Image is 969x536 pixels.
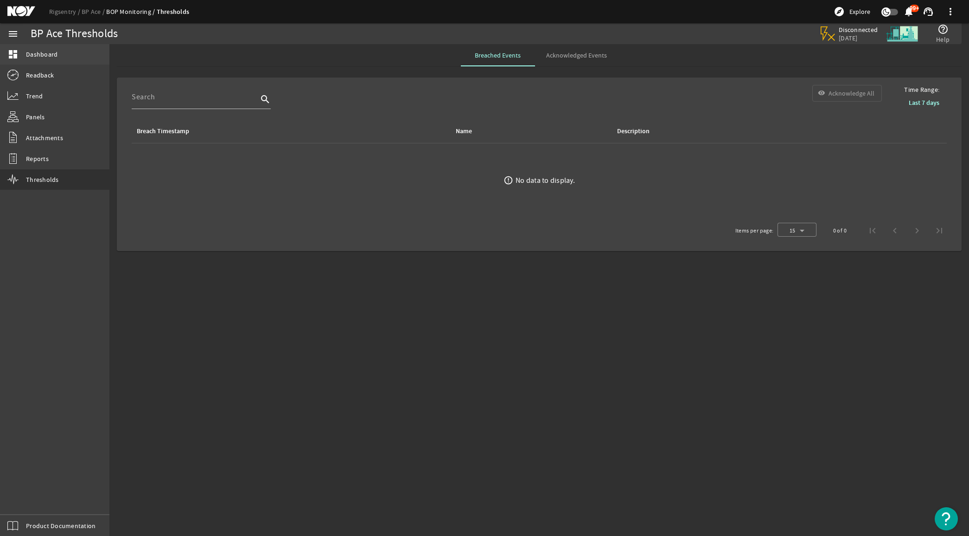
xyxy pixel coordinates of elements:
span: Product Documentation [26,521,96,530]
input: Search [132,91,258,103]
mat-icon: support_agent [923,6,934,17]
div: 0 of 0 [833,226,847,235]
a: BOP Monitoring [106,7,156,16]
div: Breach Timestamp [135,126,443,136]
mat-icon: explore [834,6,845,17]
i: search [260,94,271,105]
span: Thresholds [26,175,59,184]
span: Breached Events [475,52,521,58]
span: Readback [26,71,54,80]
mat-icon: notifications [903,6,914,17]
div: Name [456,126,472,136]
span: [DATE] [839,34,878,42]
button: Open Resource Center [935,507,958,530]
span: Explore [849,7,870,16]
div: Description [617,126,650,136]
button: Last 7 days [901,94,947,111]
span: Trend [26,91,43,101]
span: Time Range: [897,85,947,94]
div: Name [454,126,605,136]
a: BP Ace [82,7,106,16]
mat-icon: dashboard [7,49,19,60]
span: Dashboard [26,50,57,59]
span: Panels [26,112,45,122]
a: Rigsentry [49,7,82,16]
a: Thresholds [157,7,190,16]
mat-icon: help_outline [937,24,949,35]
span: Help [936,35,950,44]
button: 99+ [904,7,913,17]
img: Skid.svg [885,16,919,51]
span: Attachments [26,133,63,142]
mat-icon: error_outline [504,175,513,185]
div: Breach Timestamp [137,126,189,136]
div: BP Ace Thresholds [31,29,118,39]
b: Last 7 days [909,98,939,107]
mat-icon: menu [7,28,19,39]
div: Items per page: [735,226,774,235]
div: Description [616,126,836,136]
button: Explore [830,4,874,19]
span: Disconnected [839,26,878,34]
div: No data to display. [516,176,575,185]
span: Acknowledged Events [546,52,607,58]
span: Reports [26,154,49,163]
button: more_vert [939,0,962,23]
